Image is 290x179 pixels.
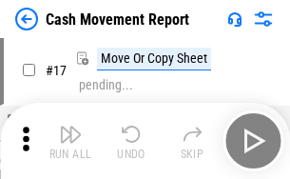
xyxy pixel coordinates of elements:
img: Support [227,11,242,27]
img: Settings menu [252,8,275,30]
span: # 17 [46,63,67,78]
div: Move Or Copy Sheet [97,48,211,70]
div: Cash Movement Report [46,10,189,29]
div: pending... [79,78,133,92]
img: Back [15,8,38,30]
